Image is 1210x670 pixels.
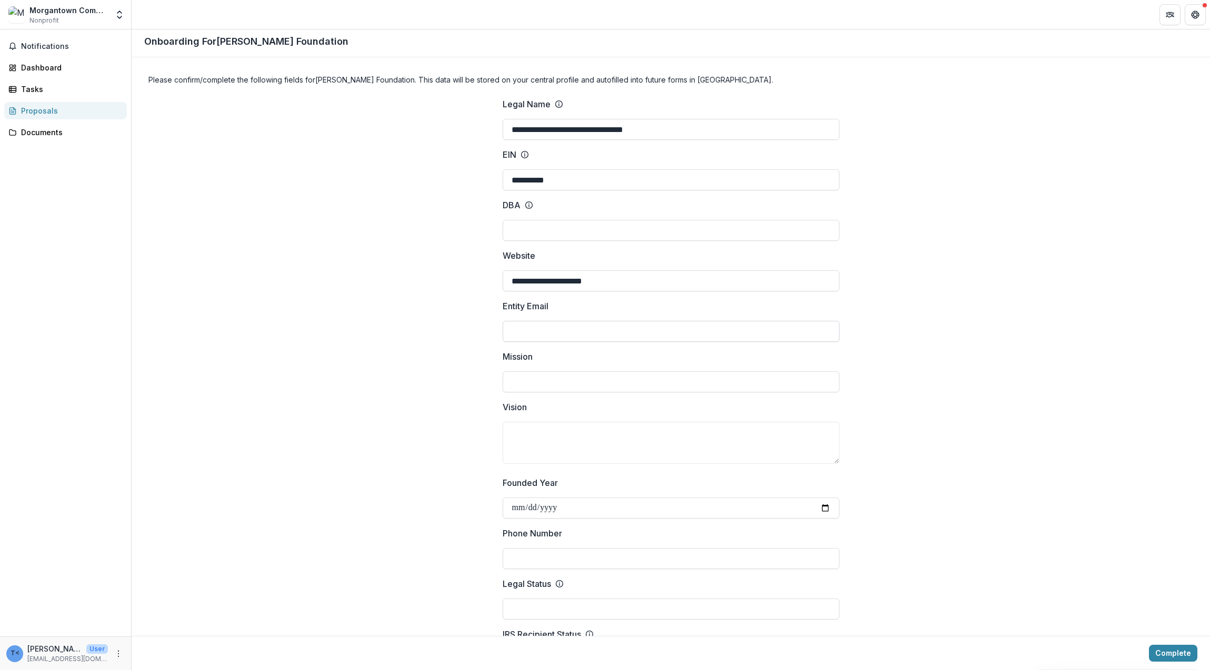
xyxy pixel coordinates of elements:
[4,124,127,141] a: Documents
[29,16,59,25] span: Nonprofit
[503,476,558,489] p: Founded Year
[112,4,127,25] button: Open entity switcher
[503,148,516,161] p: EIN
[86,644,108,654] p: User
[112,647,125,660] button: More
[29,5,108,16] div: Morgantown Community Resources Inc.
[21,62,118,73] div: Dashboard
[11,650,19,657] div: Terri Cutright <territrc@gmail.com> <territrc@gmail.com>
[503,350,533,363] p: Mission
[21,42,123,51] span: Notifications
[503,199,521,211] p: DBA
[503,98,551,110] p: Legal Name
[4,38,127,55] button: Notifications
[21,84,118,95] div: Tasks
[1159,4,1181,25] button: Partners
[21,127,118,138] div: Documents
[8,6,25,23] img: Morgantown Community Resources Inc.
[4,80,127,98] a: Tasks
[21,105,118,116] div: Proposals
[27,643,82,654] p: [PERSON_NAME] <[EMAIL_ADDRESS][DOMAIN_NAME]> <[EMAIL_ADDRESS][DOMAIN_NAME]>
[503,527,562,540] p: Phone Number
[4,102,127,119] a: Proposals
[148,74,1193,85] h4: Please confirm/complete the following fields for [PERSON_NAME] Foundation . This data will be sto...
[1149,645,1197,662] button: Complete
[27,654,108,664] p: [EMAIL_ADDRESS][DOMAIN_NAME]
[503,300,548,312] p: Entity Email
[503,249,535,262] p: Website
[503,628,581,641] p: IRS Recipient Status
[503,401,527,413] p: Vision
[1185,4,1206,25] button: Get Help
[503,577,551,590] p: Legal Status
[144,34,348,48] p: Onboarding For [PERSON_NAME] Foundation
[4,59,127,76] a: Dashboard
